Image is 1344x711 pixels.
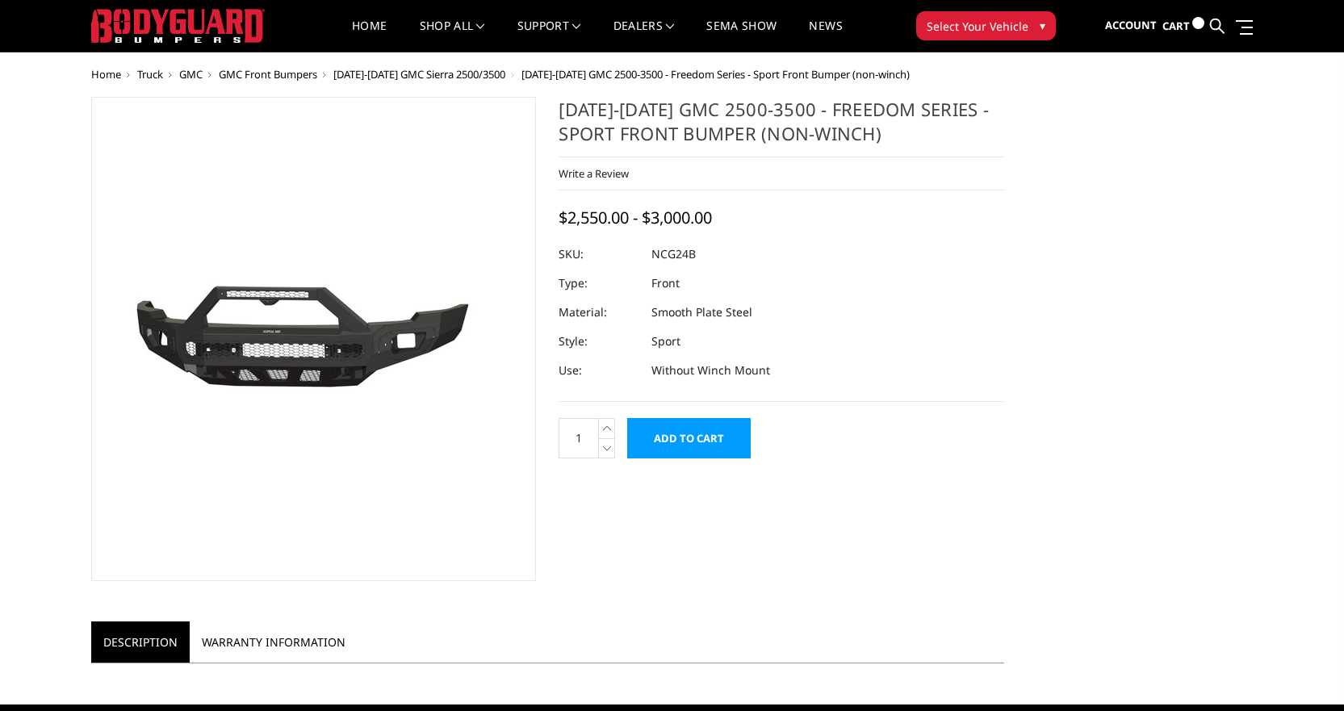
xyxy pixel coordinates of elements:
dd: Smooth Plate Steel [651,298,752,327]
a: GMC Front Bumpers [219,67,317,82]
dd: Sport [651,327,680,356]
img: 2024-2025 GMC 2500-3500 - Freedom Series - Sport Front Bumper (non-winch) [111,245,515,433]
a: Support [517,20,581,52]
a: News [809,20,842,52]
a: shop all [420,20,485,52]
dd: NCG24B [651,240,696,269]
input: Add to Cart [627,418,751,458]
dd: Front [651,269,680,298]
a: Home [91,67,121,82]
a: Account [1105,4,1157,48]
span: Select Your Vehicle [927,18,1028,35]
span: Cart [1162,19,1190,33]
a: Home [352,20,387,52]
a: Description [91,621,190,663]
a: [DATE]-[DATE] GMC Sierra 2500/3500 [333,67,505,82]
button: Select Your Vehicle [916,11,1056,40]
a: 2024-2025 GMC 2500-3500 - Freedom Series - Sport Front Bumper (non-winch) [91,97,537,581]
dt: Material: [559,298,639,327]
dt: SKU: [559,240,639,269]
span: $2,550.00 - $3,000.00 [559,207,712,228]
dd: Without Winch Mount [651,356,770,385]
span: ▾ [1040,17,1045,34]
dt: Style: [559,327,639,356]
span: Account [1105,18,1157,32]
span: [DATE]-[DATE] GMC 2500-3500 - Freedom Series - Sport Front Bumper (non-winch) [521,67,910,82]
a: SEMA Show [706,20,777,52]
a: GMC [179,67,203,82]
a: Write a Review [559,166,629,181]
a: Warranty Information [190,621,358,663]
a: Cart [1162,4,1204,48]
img: BODYGUARD BUMPERS [91,9,265,43]
a: Dealers [613,20,675,52]
a: Truck [137,67,163,82]
dt: Use: [559,356,639,385]
dt: Type: [559,269,639,298]
h1: [DATE]-[DATE] GMC 2500-3500 - Freedom Series - Sport Front Bumper (non-winch) [559,97,1004,157]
